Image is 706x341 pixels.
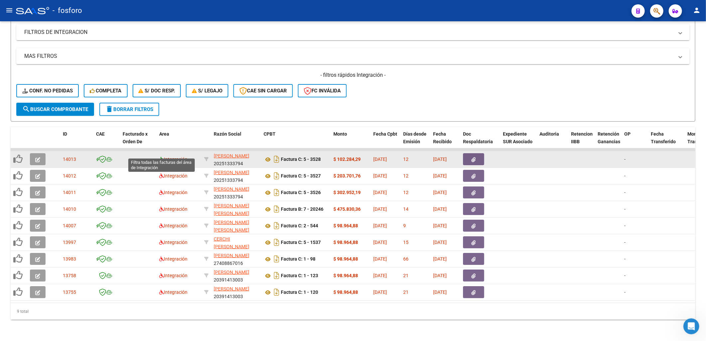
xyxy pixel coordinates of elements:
[214,253,249,258] span: [PERSON_NAME]
[463,131,493,144] span: Doc Respaldatoria
[16,71,690,79] h4: - filtros rápidos Integración -
[568,127,595,156] datatable-header-cell: Retencion IIBB
[403,190,409,195] span: 12
[281,240,321,245] strong: Factura C: 5 - 1537
[63,173,76,178] span: 14012
[433,289,447,295] span: [DATE]
[403,223,406,228] span: 9
[105,105,113,113] mat-icon: delete
[272,220,281,231] i: Descargar documento
[214,286,249,291] span: [PERSON_NAME]
[373,256,387,262] span: [DATE]
[403,206,409,212] span: 14
[22,106,88,112] span: Buscar Comprobante
[333,240,358,245] strong: $ 98.964,88
[622,127,648,156] datatable-header-cell: OP
[159,223,187,228] span: Integración
[214,236,249,249] span: CERCHI [PERSON_NAME]
[96,131,105,137] span: CAE
[624,190,626,195] span: -
[624,240,626,245] span: -
[16,24,690,40] mat-expansion-panel-header: FILTROS DE INTEGRACION
[120,127,157,156] datatable-header-cell: Facturado x Orden De
[373,173,387,178] span: [DATE]
[272,287,281,297] i: Descargar documento
[683,318,699,334] iframe: Intercom live chat
[133,84,181,97] button: S/ Doc Resp.
[281,290,318,295] strong: Factura C: 1 - 120
[403,256,409,262] span: 66
[214,185,258,199] div: 20251333794
[63,273,76,278] span: 13758
[63,223,76,228] span: 14007
[63,206,76,212] span: 14010
[159,131,169,137] span: Area
[60,127,93,156] datatable-header-cell: ID
[281,257,315,262] strong: Factura C: 1 - 98
[500,127,537,156] datatable-header-cell: Expediente SUR Asociado
[272,204,281,214] i: Descargar documento
[159,289,187,295] span: Integración
[214,153,249,159] span: [PERSON_NAME]
[159,273,187,278] span: Integración
[373,131,397,137] span: Fecha Cpbt
[214,270,249,275] span: [PERSON_NAME]
[159,240,187,245] span: Integración
[159,256,187,262] span: Integración
[433,173,447,178] span: [DATE]
[272,270,281,281] i: Descargar documento
[16,84,79,97] button: Conf. no pedidas
[272,154,281,165] i: Descargar documento
[5,6,13,14] mat-icon: menu
[105,106,153,112] span: Borrar Filtros
[503,131,532,144] span: Expediente SUR Asociado
[371,127,401,156] datatable-header-cell: Fecha Cpbt
[433,256,447,262] span: [DATE]
[433,157,447,162] span: [DATE]
[63,190,76,195] span: 14011
[159,157,187,162] span: Integración
[211,127,261,156] datatable-header-cell: Razón Social
[403,173,409,178] span: 12
[239,88,287,94] span: CAE SIN CARGAR
[430,127,460,156] datatable-header-cell: Fecha Recibido
[281,190,321,195] strong: Factura C: 5 - 3526
[403,131,426,144] span: Días desde Emisión
[214,203,249,216] span: [PERSON_NAME] [PERSON_NAME]
[16,48,690,64] mat-expansion-panel-header: MAS FILTROS
[63,240,76,245] span: 13997
[598,131,620,144] span: Retención Ganancias
[281,273,318,279] strong: Factura C: 1 - 123
[90,88,122,94] span: Completa
[595,127,622,156] datatable-header-cell: Retención Ganancias
[460,127,500,156] datatable-header-cell: Doc Respaldatoria
[648,127,685,156] datatable-header-cell: Fecha Transferido
[433,190,447,195] span: [DATE]
[139,88,175,94] span: S/ Doc Resp.
[99,103,159,116] button: Borrar Filtros
[53,3,82,18] span: - fosforo
[403,289,409,295] span: 21
[373,206,387,212] span: [DATE]
[624,206,626,212] span: -
[272,187,281,198] i: Descargar documento
[214,252,258,266] div: 27408867016
[272,170,281,181] i: Descargar documento
[233,84,293,97] button: CAE SIN CARGAR
[192,88,222,94] span: S/ legajo
[333,131,347,137] span: Monto
[433,131,452,144] span: Fecha Recibido
[373,240,387,245] span: [DATE]
[281,223,318,229] strong: Factura C: 2 - 544
[214,285,258,299] div: 20391413003
[22,88,73,94] span: Conf. no pedidas
[333,289,358,295] strong: $ 98.964,88
[63,289,76,295] span: 13755
[624,256,626,262] span: -
[63,157,76,162] span: 14013
[214,170,249,175] span: [PERSON_NAME]
[401,127,430,156] datatable-header-cell: Días desde Emisión
[651,131,676,144] span: Fecha Transferido
[624,223,626,228] span: -
[214,219,258,233] div: 23306700944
